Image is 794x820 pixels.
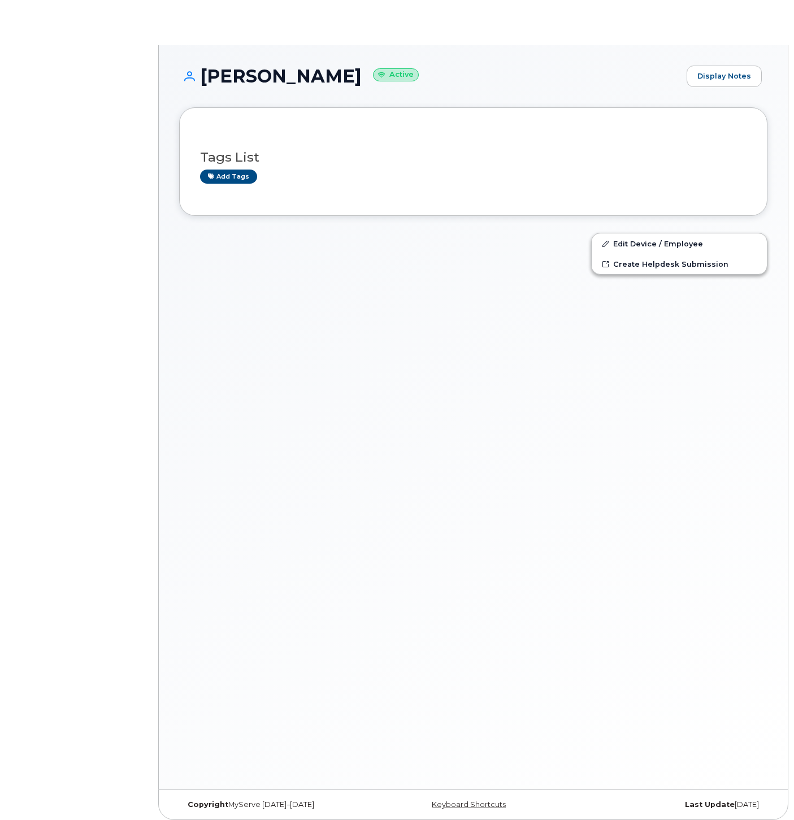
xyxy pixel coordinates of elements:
[592,233,767,254] a: Edit Device / Employee
[687,66,762,87] a: Display Notes
[188,800,228,809] strong: Copyright
[373,68,419,81] small: Active
[571,800,767,809] div: [DATE]
[179,800,375,809] div: MyServe [DATE]–[DATE]
[432,800,506,809] a: Keyboard Shortcuts
[200,150,747,164] h3: Tags List
[685,800,735,809] strong: Last Update
[200,170,257,184] a: Add tags
[592,254,767,274] a: Create Helpdesk Submission
[179,66,681,86] h1: [PERSON_NAME]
